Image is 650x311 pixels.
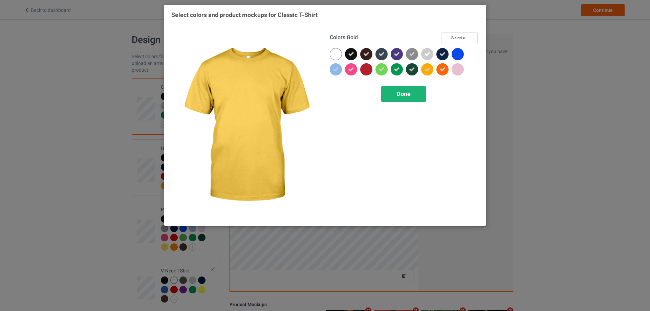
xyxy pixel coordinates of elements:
span: Select colors and product mockups for Classic T-Shirt [171,11,318,18]
span: Gold [347,34,358,41]
span: Colors [330,34,345,41]
button: Select all [441,32,478,43]
span: Done [396,90,411,97]
h4: : [330,34,358,41]
img: heather_texture.png [406,48,418,60]
img: regular.jpg [171,32,320,219]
